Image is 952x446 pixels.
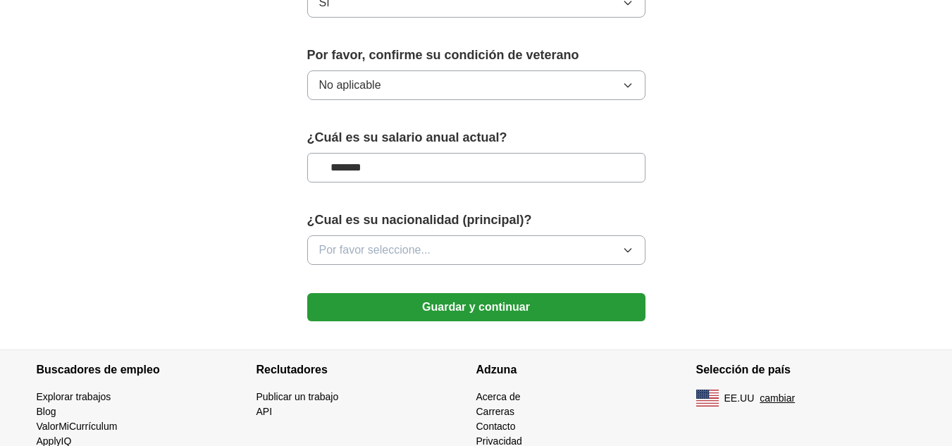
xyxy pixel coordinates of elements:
[319,244,431,256] font: Por favor seleccione...
[422,301,530,313] font: Guardar y continuar
[319,79,381,91] font: No aplicable
[476,406,514,417] a: Carreras
[696,364,791,376] font: Selección de país
[760,391,795,406] button: cambiar
[256,406,273,417] a: API
[307,213,532,227] font: ¿Cual es su nacionalidad (principal)?
[37,421,118,432] a: ValorMiCurrículum
[307,70,645,100] button: No aplicable
[307,235,645,265] button: Por favor seleccione...
[476,391,521,402] a: Acerca de
[476,421,516,432] a: Contacto
[307,130,507,144] font: ¿Cuál es su salario anual actual?
[37,391,111,402] a: Explorar trabajos
[256,391,339,402] a: Publicar un trabajo
[724,392,755,404] font: EE.UU
[37,406,56,417] a: Blog
[696,390,719,407] img: bandera de Estados Unidos
[307,48,579,62] font: Por favor, confirme su condición de veterano
[307,293,645,321] button: Guardar y continuar
[760,392,795,404] font: cambiar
